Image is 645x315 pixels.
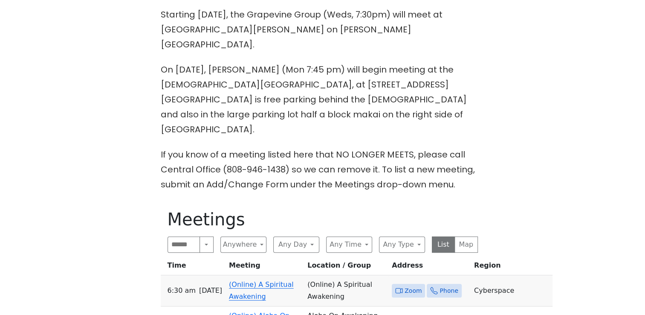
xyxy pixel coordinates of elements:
[226,260,304,275] th: Meeting
[220,236,266,253] button: Anywhere
[229,280,294,300] a: (Online) A Spiritual Awakening
[471,275,552,306] td: Cyberspace
[168,236,200,253] input: Search
[440,286,458,296] span: Phone
[200,236,213,253] button: Search
[161,147,485,192] p: If you know of a meeting listed here that NO LONGER MEETS, please call Central Office (808-946-14...
[326,236,372,253] button: Any Time
[405,286,422,296] span: Zoom
[161,62,485,137] p: On [DATE], [PERSON_NAME] (Mon 7:45 pm) will begin meeting at the [DEMOGRAPHIC_DATA][GEOGRAPHIC_DA...
[161,260,226,275] th: Time
[304,260,388,275] th: Location / Group
[379,236,425,253] button: Any Type
[304,275,388,306] td: (Online) A Spiritual Awakening
[454,236,478,253] button: Map
[432,236,455,253] button: List
[199,285,222,297] span: [DATE]
[168,209,478,230] h1: Meetings
[161,7,485,52] p: Starting [DATE], the Grapevine Group (Weds, 7:30pm) will meet at [GEOGRAPHIC_DATA][PERSON_NAME] o...
[273,236,319,253] button: Any Day
[168,285,196,297] span: 6:30 AM
[471,260,552,275] th: Region
[388,260,471,275] th: Address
